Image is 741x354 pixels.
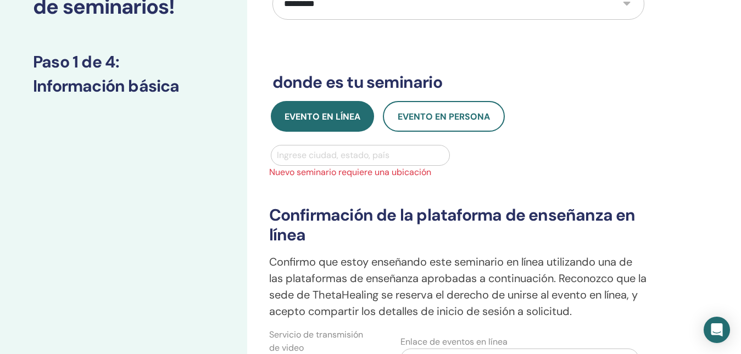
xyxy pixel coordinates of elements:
h3: Información básica [33,76,214,96]
span: Evento en línea [285,111,360,122]
div: Open Intercom Messenger [704,317,730,343]
p: Confirmo que estoy enseñando este seminario en línea utilizando una de las plataformas de enseñan... [269,254,648,319]
label: Enlace de eventos en línea [400,335,508,349]
button: Evento en línea [271,101,374,132]
h3: Confirmación de la plataforma de enseñanza en línea [269,205,648,245]
h3: Paso 1 de 4 : [33,52,214,72]
h3: donde es tu seminario [272,72,644,92]
span: Evento en persona [398,111,490,122]
span: Nuevo seminario requiere una ubicación [263,166,654,179]
button: Evento en persona [383,101,505,132]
